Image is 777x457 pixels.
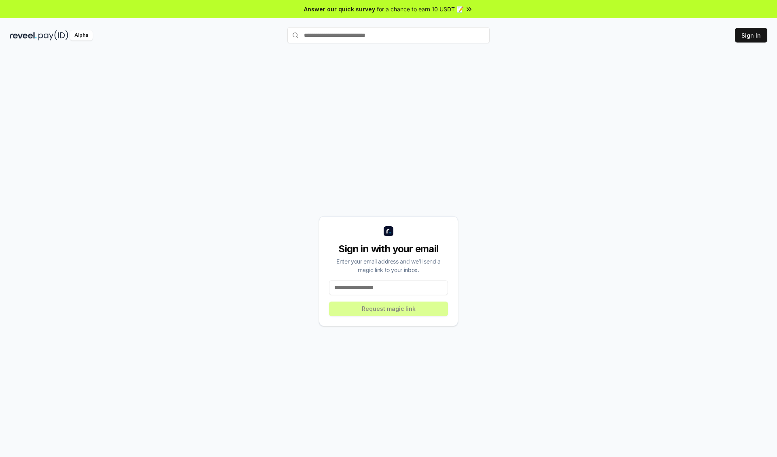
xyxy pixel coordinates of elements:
div: Enter your email address and we’ll send a magic link to your inbox. [329,257,448,274]
div: Alpha [70,30,93,40]
span: for a chance to earn 10 USDT 📝 [377,5,463,13]
button: Sign In [735,28,767,43]
img: logo_small [384,226,393,236]
img: reveel_dark [10,30,37,40]
div: Sign in with your email [329,242,448,255]
span: Answer our quick survey [304,5,375,13]
img: pay_id [38,30,68,40]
